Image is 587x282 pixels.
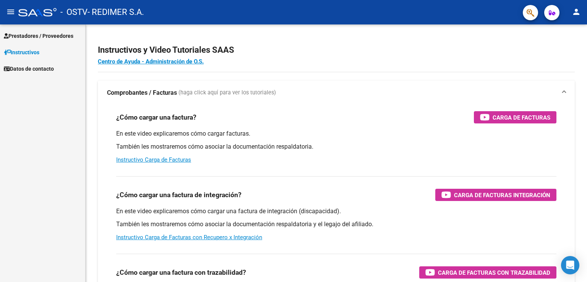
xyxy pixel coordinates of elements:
[116,267,246,278] h3: ¿Cómo cargar una factura con trazabilidad?
[116,207,556,216] p: En este video explicaremos cómo cargar una factura de integración (discapacidad).
[116,234,262,241] a: Instructivo Carga de Facturas con Recupero x Integración
[88,4,144,21] span: - REDIMER S.A.
[178,89,276,97] span: (haga click aquí para ver los tutoriales)
[454,190,550,200] span: Carga de Facturas Integración
[98,43,575,57] h2: Instructivos y Video Tutoriales SAAS
[4,65,54,73] span: Datos de contacto
[438,268,550,277] span: Carga de Facturas con Trazabilidad
[572,7,581,16] mat-icon: person
[561,256,579,274] div: Open Intercom Messenger
[6,7,15,16] mat-icon: menu
[419,266,556,279] button: Carga de Facturas con Trazabilidad
[116,112,196,123] h3: ¿Cómo cargar una factura?
[116,130,556,138] p: En este video explicaremos cómo cargar facturas.
[116,156,191,163] a: Instructivo Carga de Facturas
[474,111,556,123] button: Carga de Facturas
[4,32,73,40] span: Prestadores / Proveedores
[98,81,575,105] mat-expansion-panel-header: Comprobantes / Facturas (haga click aquí para ver los tutoriales)
[493,113,550,122] span: Carga de Facturas
[435,189,556,201] button: Carga de Facturas Integración
[116,190,242,200] h3: ¿Cómo cargar una factura de integración?
[116,220,556,229] p: También les mostraremos cómo asociar la documentación respaldatoria y el legajo del afiliado.
[116,143,556,151] p: También les mostraremos cómo asociar la documentación respaldatoria.
[107,89,177,97] strong: Comprobantes / Facturas
[98,58,204,65] a: Centro de Ayuda - Administración de O.S.
[60,4,88,21] span: - OSTV
[4,48,39,57] span: Instructivos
